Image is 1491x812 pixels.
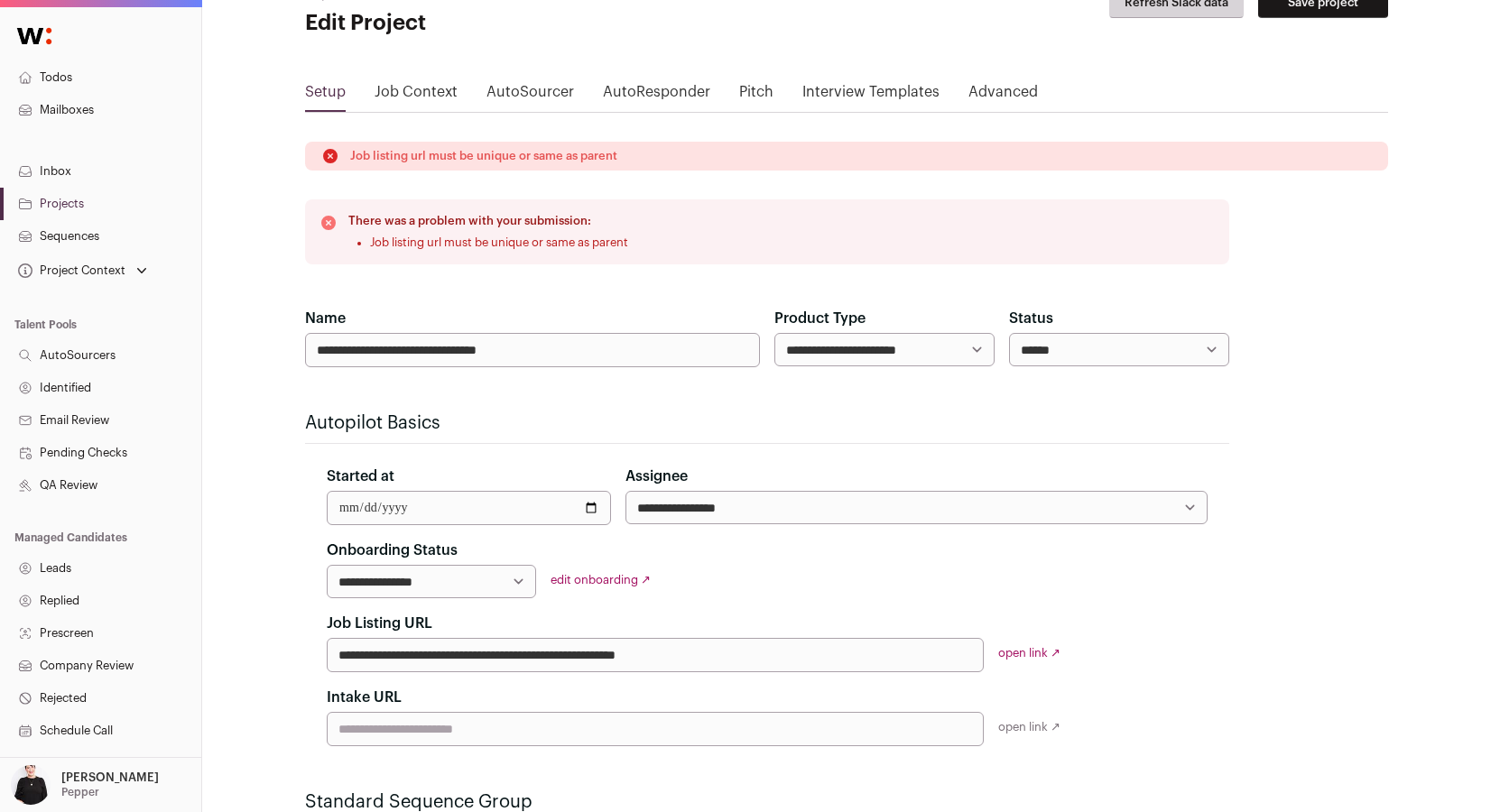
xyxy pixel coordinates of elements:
label: Onboarding Status [327,540,458,561]
h1: Edit Project [305,9,666,38]
label: Name [305,308,346,329]
h3: There was a problem with your submission: [348,214,628,228]
li: Job listing url must be unique or same as parent [370,235,628,250]
a: AutoResponder [603,81,710,110]
a: Advanced [968,81,1038,110]
label: Product Type [774,308,866,329]
a: Job Context [375,81,458,110]
p: Pepper [61,785,99,799]
a: Interview Templates [802,81,940,110]
label: Assignee [625,466,688,487]
button: Open dropdown [7,765,162,805]
label: Status [1009,308,1053,329]
a: edit onboarding ↗ [551,574,651,586]
h2: Autopilot Basics [305,411,1229,436]
p: Job listing url must be unique or same as parent [350,149,617,163]
a: open link ↗ [998,647,1060,659]
img: Wellfound [7,18,61,54]
label: Job Listing URL [327,613,432,634]
a: Setup [305,81,346,110]
img: 9240684-medium_jpg [11,765,51,805]
label: Intake URL [327,687,402,708]
div: Project Context [14,263,125,278]
a: AutoSourcer [486,81,574,110]
button: Open dropdown [14,258,151,283]
p: [PERSON_NAME] [61,770,159,785]
a: Pitch [739,81,773,110]
label: Started at [327,466,394,487]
